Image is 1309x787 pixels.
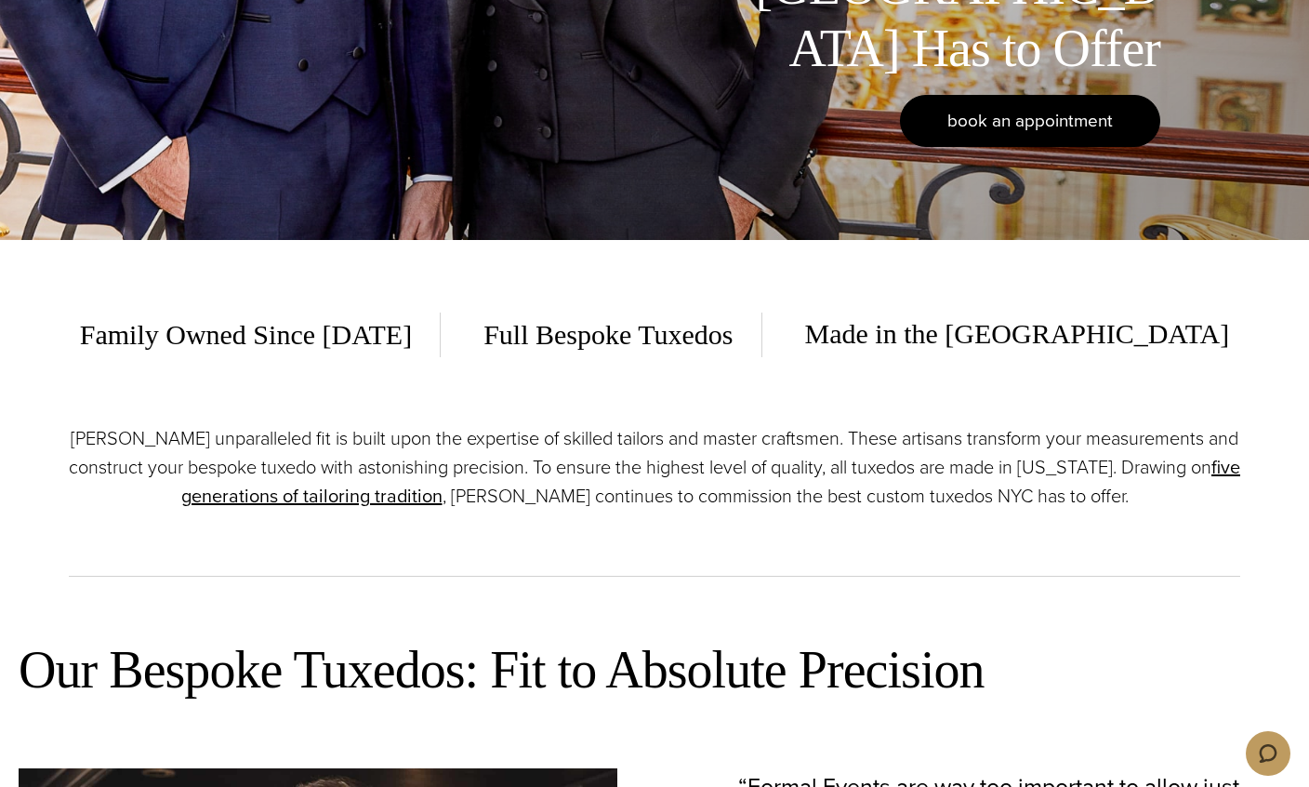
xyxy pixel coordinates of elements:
[181,453,1241,510] a: five generations of tailoring tradition
[777,312,1230,357] span: Made in the [GEOGRAPHIC_DATA]
[80,313,441,357] span: Family Owned Since [DATE]
[1246,731,1290,778] iframe: Opens a widget where you can chat to one of our agents
[19,637,1290,703] h2: Our Bespoke Tuxedos: Fit to Absolute Precision
[456,313,761,357] span: Full Bespoke Tuxedos
[69,424,1240,511] p: [PERSON_NAME] unparalleled fit is built upon the expertise of skilled tailors and master craftsme...
[947,107,1113,134] span: book an appointment
[900,95,1160,147] a: book an appointment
